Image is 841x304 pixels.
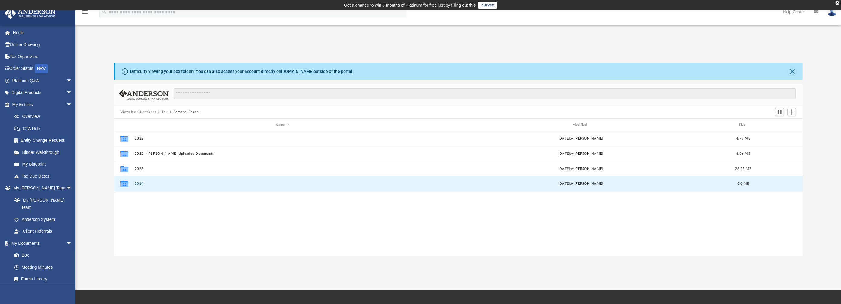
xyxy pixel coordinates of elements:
[4,39,81,51] a: Online Ordering
[66,182,78,195] span: arrow_drop_down
[775,108,784,116] button: Switch to Grid View
[8,213,78,225] a: Anderson System
[4,87,81,99] a: Digital Productsarrow_drop_down
[4,63,81,75] a: Order StatusNEW
[827,8,836,16] img: User Pic
[134,182,430,186] button: 2024
[4,99,81,111] a: My Entitiesarrow_drop_down
[433,136,728,141] div: [DATE] by [PERSON_NAME]
[737,182,749,185] span: 6.6 MB
[8,194,75,213] a: My [PERSON_NAME] Team
[114,131,803,256] div: grid
[101,8,108,15] i: search
[8,261,78,273] a: Meeting Minutes
[281,69,313,74] a: [DOMAIN_NAME]
[130,68,354,75] div: Difficulty viewing your box folder? You can also access your account directly on outside of the p...
[117,122,132,128] div: id
[3,7,57,19] img: Anderson Advisors Platinum Portal
[735,167,751,170] span: 26.22 MB
[8,158,78,170] a: My Blueprint
[8,122,81,134] a: CTA Hub
[344,2,476,9] div: Get a chance to win 6 months of Platinum for free just by filling out this
[758,122,800,128] div: id
[66,99,78,111] span: arrow_drop_down
[836,1,839,5] div: close
[66,75,78,87] span: arrow_drop_down
[134,152,430,156] button: 2022 - [PERSON_NAME] Uploaded Documents
[8,111,81,123] a: Overview
[173,109,199,115] button: Personal Taxes
[134,137,430,141] button: 2022
[8,249,75,261] a: Box
[478,2,497,9] a: survey
[82,11,89,16] a: menu
[736,137,750,140] span: 4.77 MB
[134,167,430,171] button: 2023
[8,273,75,285] a: Forms Library
[4,182,78,194] a: My [PERSON_NAME] Teamarrow_drop_down
[433,166,728,172] div: [DATE] by [PERSON_NAME]
[8,134,81,147] a: Entity Change Request
[66,237,78,250] span: arrow_drop_down
[35,64,48,73] div: NEW
[8,146,81,158] a: Binder Walkthrough
[4,27,81,39] a: Home
[120,109,156,115] button: Viewable-ClientDocs
[162,109,168,115] button: Tax
[788,67,796,76] button: Close
[433,122,729,128] div: Modified
[66,87,78,99] span: arrow_drop_down
[731,122,755,128] div: Size
[433,151,728,157] div: [DATE] by [PERSON_NAME]
[8,170,81,182] a: Tax Due Dates
[82,8,89,16] i: menu
[4,75,81,87] a: Platinum Q&Aarrow_drop_down
[433,181,728,186] div: [DATE] by [PERSON_NAME]
[787,108,796,116] button: Add
[736,152,750,155] span: 6.06 MB
[8,225,78,238] a: Client Referrals
[4,237,78,249] a: My Documentsarrow_drop_down
[4,50,81,63] a: Tax Organizers
[134,122,430,128] div: Name
[174,88,796,99] input: Search files and folders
